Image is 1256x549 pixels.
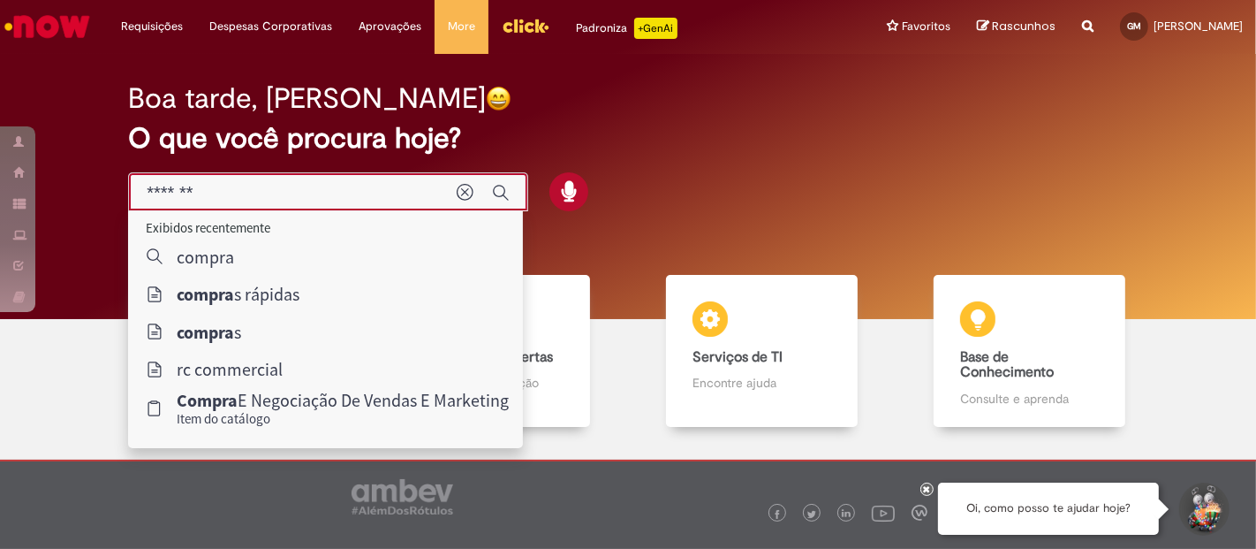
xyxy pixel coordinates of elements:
[121,18,183,35] span: Requisições
[960,348,1054,382] b: Base de Conhecimento
[692,348,783,366] b: Serviços de TI
[576,18,677,39] div: Padroniza
[2,9,93,44] img: ServiceNow
[960,390,1099,408] p: Consulte e aprenda
[938,483,1159,535] div: Oi, como posso te ajudar hoje?
[448,18,475,35] span: More
[634,18,677,39] p: +GenAi
[628,275,896,428] a: Serviços de TI Encontre ajuda
[352,479,453,515] img: logo_footer_ambev_rotulo_gray.png
[872,501,895,524] img: logo_footer_youtube.png
[842,509,851,520] img: logo_footer_linkedin.png
[692,374,831,392] p: Encontre ajuda
[209,18,332,35] span: Despesas Corporativas
[128,123,1128,154] h2: O que você procura hoje?
[502,12,549,39] img: click_logo_yellow_360x200.png
[425,348,553,366] b: Catálogo de Ofertas
[807,510,816,519] img: logo_footer_twitter.png
[977,19,1055,35] a: Rascunhos
[912,505,927,521] img: logo_footer_workplace.png
[93,275,360,428] a: Tirar dúvidas Tirar dúvidas com Lupi Assist e Gen Ai
[896,275,1163,428] a: Base de Conhecimento Consulte e aprenda
[992,18,1055,34] span: Rascunhos
[902,18,950,35] span: Favoritos
[773,510,782,519] img: logo_footer_facebook.png
[486,86,511,111] img: happy-face.png
[1177,483,1230,536] button: Iniciar Conversa de Suporte
[1154,19,1243,34] span: [PERSON_NAME]
[128,83,486,114] h2: Boa tarde, [PERSON_NAME]
[359,18,421,35] span: Aprovações
[1127,20,1141,32] span: GM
